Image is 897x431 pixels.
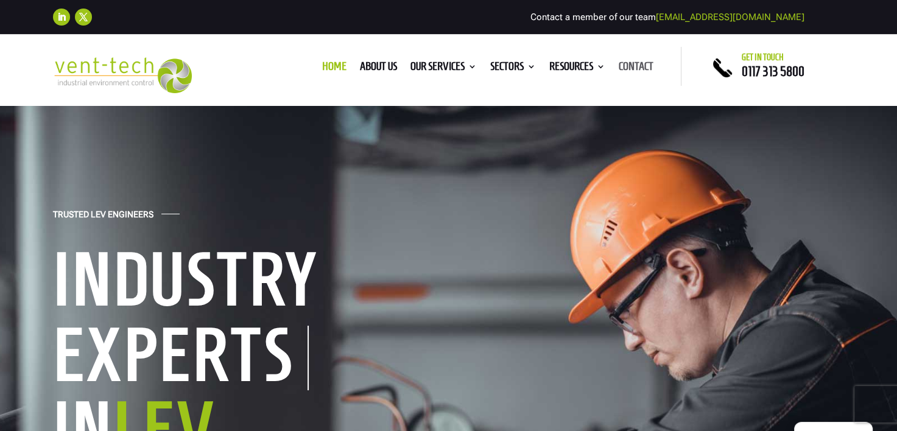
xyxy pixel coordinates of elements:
a: Follow on X [75,9,92,26]
h1: Industry [53,241,431,324]
h1: Experts [53,326,309,390]
img: 2023-09-27T08_35_16.549ZVENT-TECH---Clear-background [53,57,192,93]
h4: Trusted LEV Engineers [53,209,153,226]
a: 0117 313 5800 [742,64,804,79]
span: Get in touch [742,52,784,62]
a: Contact [619,62,653,75]
a: [EMAIL_ADDRESS][DOMAIN_NAME] [656,12,804,23]
span: Contact a member of our team [530,12,804,23]
a: Sectors [490,62,536,75]
a: Home [322,62,346,75]
a: Follow on LinkedIn [53,9,70,26]
a: Our Services [410,62,477,75]
a: Resources [549,62,605,75]
a: About us [360,62,397,75]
